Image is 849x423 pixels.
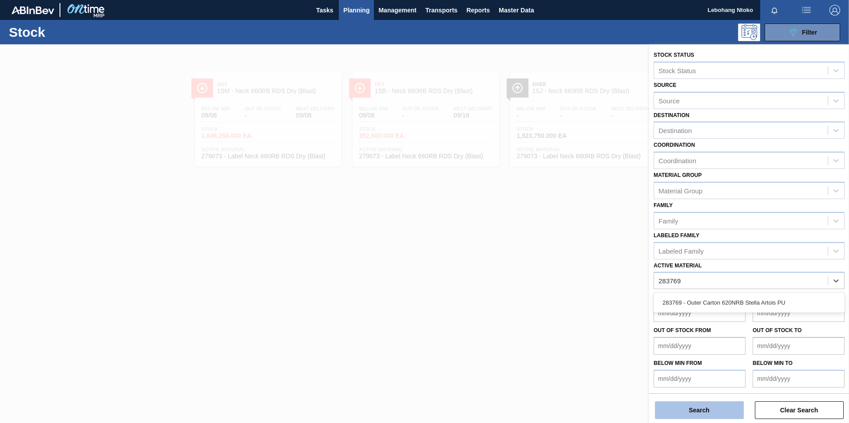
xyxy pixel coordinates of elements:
[802,29,817,36] span: Filter
[659,157,696,164] div: Coordination
[654,294,845,311] div: 283769 - Outer Carton 620NRB Stella Artois PU
[654,172,702,178] label: Material Group
[12,6,54,14] img: TNhmsLtSVTkK8tSr43FrP2fwEKptu5GPRR3wAAAABJRU5ErkJggg==
[753,370,845,388] input: mm/dd/yyyy
[760,4,789,16] button: Notifications
[654,82,676,88] label: Source
[499,5,534,16] span: Master Data
[753,327,801,333] label: Out of Stock to
[654,262,702,269] label: Active Material
[654,232,699,239] label: Labeled Family
[654,370,746,388] input: mm/dd/yyyy
[659,217,678,224] div: Family
[654,202,673,208] label: Family
[659,67,696,74] div: Stock Status
[425,5,457,16] span: Transports
[659,97,680,104] div: Source
[738,23,760,41] div: Programming: no user selected
[654,304,746,322] input: mm/dd/yyyy
[801,5,812,16] img: userActions
[765,23,840,41] button: Filter
[753,337,845,355] input: mm/dd/yyyy
[654,112,689,118] label: Destination
[9,27,142,37] h1: Stock
[378,5,417,16] span: Management
[753,304,845,322] input: mm/dd/yyyy
[654,337,746,355] input: mm/dd/yyyy
[466,5,490,16] span: Reports
[654,327,711,333] label: Out of Stock from
[659,127,692,134] div: Destination
[659,247,704,255] div: Labeled Family
[343,5,369,16] span: Planning
[315,5,334,16] span: Tasks
[654,142,695,148] label: Coordination
[654,360,702,366] label: Below Min from
[753,360,793,366] label: Below Min to
[829,5,840,16] img: Logout
[659,187,702,194] div: Material Group
[654,52,694,58] label: Stock Status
